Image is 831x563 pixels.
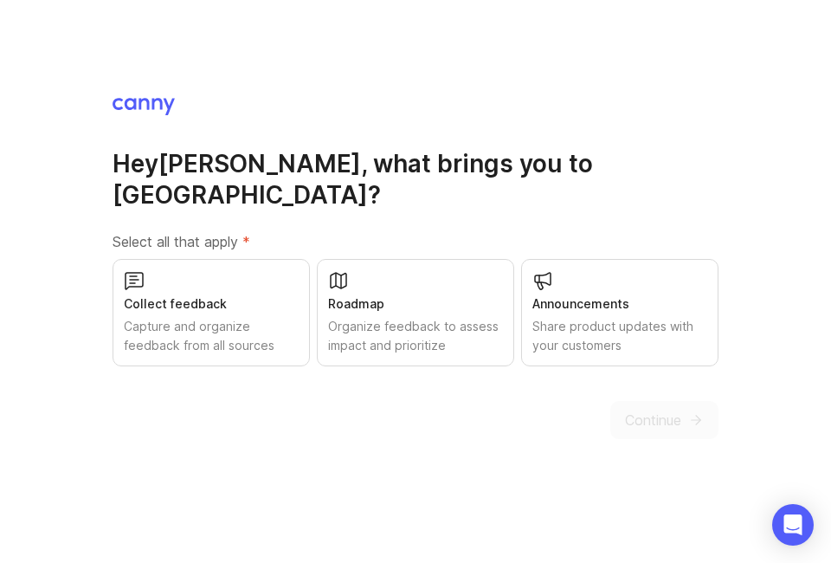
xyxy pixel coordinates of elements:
[521,259,718,366] button: AnnouncementsShare product updates with your customers
[328,294,503,314] div: Roadmap
[113,98,175,115] img: Canny Home
[113,148,718,210] h1: Hey [PERSON_NAME] , what brings you to [GEOGRAPHIC_DATA]?
[532,317,707,355] div: Share product updates with your customers
[532,294,707,314] div: Announcements
[317,259,514,366] button: RoadmapOrganize feedback to assess impact and prioritize
[124,294,299,314] div: Collect feedback
[772,504,814,546] div: Open Intercom Messenger
[328,317,503,355] div: Organize feedback to assess impact and prioritize
[113,259,310,366] button: Collect feedbackCapture and organize feedback from all sources
[113,231,718,252] label: Select all that apply
[124,317,299,355] div: Capture and organize feedback from all sources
